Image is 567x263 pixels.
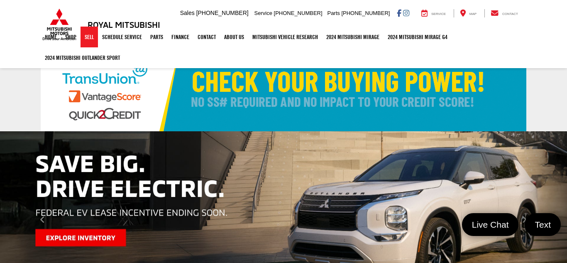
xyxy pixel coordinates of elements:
[41,48,526,131] img: Check Your Buying Power
[327,10,340,16] span: Parts
[403,10,409,16] a: Instagram: Click to visit our Instagram page
[469,12,477,16] span: Map
[468,219,513,230] span: Live Chat
[220,27,248,47] a: About Us
[254,10,272,16] span: Service
[167,27,193,47] a: Finance
[502,12,518,16] span: Contact
[61,27,81,47] a: Shop
[196,10,249,16] span: [PHONE_NUMBER]
[81,27,98,47] a: Sell
[525,213,561,236] a: Text
[193,27,220,47] a: Contact
[397,10,401,16] a: Facebook: Click to visit our Facebook page
[41,47,124,68] a: 2024 Mitsubishi Outlander SPORT
[146,27,167,47] a: Parts: Opens in a new tab
[462,213,519,236] a: Live Chat
[98,27,146,47] a: Schedule Service: Opens in a new tab
[431,12,446,16] span: Service
[341,10,390,16] span: [PHONE_NUMBER]
[484,9,524,17] a: Contact
[180,10,195,16] span: Sales
[415,9,452,17] a: Service
[322,27,384,47] a: 2024 Mitsubishi Mirage
[88,20,160,29] h3: Royal Mitsubishi
[530,219,555,230] span: Text
[41,27,61,47] a: Home
[454,9,483,17] a: Map
[384,27,452,47] a: 2024 Mitsubishi Mirage G4
[248,27,322,47] a: Mitsubishi Vehicle Research
[274,10,323,16] span: [PHONE_NUMBER]
[41,8,78,41] img: Mitsubishi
